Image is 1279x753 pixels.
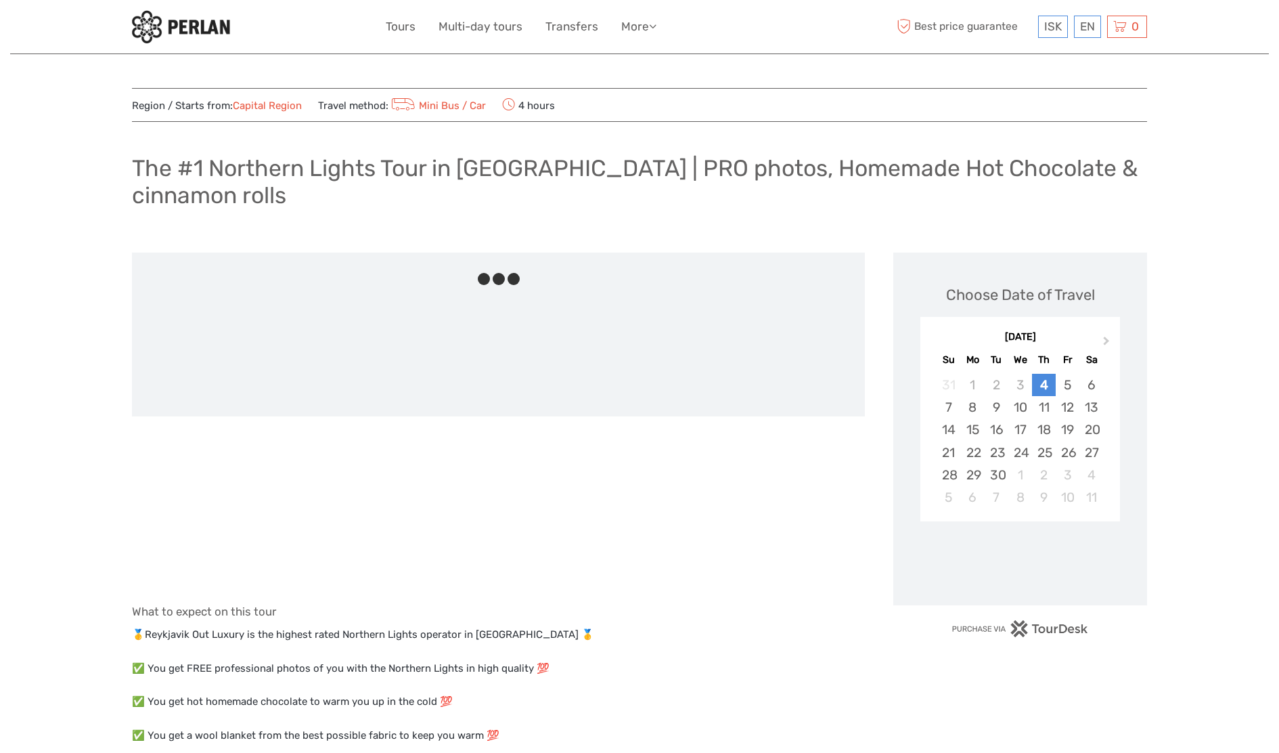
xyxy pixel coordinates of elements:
h1: The #1 Northern Lights Tour in [GEOGRAPHIC_DATA] | PRO photos, Homemade Hot Chocolate & cinnamon ... [132,154,1147,209]
div: Choose Friday, October 3rd, 2025 [1056,464,1079,486]
div: Choose Date of Travel [946,284,1095,305]
div: Choose Thursday, September 18th, 2025 [1032,418,1056,441]
span: Region / Starts from: [132,99,302,113]
span: 0 [1129,20,1141,33]
div: Choose Tuesday, September 30th, 2025 [985,464,1008,486]
div: Choose Friday, September 26th, 2025 [1056,442,1079,464]
p: ✅ You get hot homemade chocolate to warm you up in the cold 💯 [132,693,865,711]
div: Choose Wednesday, October 1st, 2025 [1008,464,1032,486]
div: Loading... [1016,556,1025,565]
div: Choose Wednesday, October 8th, 2025 [1008,486,1032,509]
div: Choose Thursday, October 2nd, 2025 [1032,464,1056,486]
div: Choose Monday, September 15th, 2025 [961,418,985,441]
span: Travel method: [318,95,486,114]
div: Choose Wednesday, September 10th, 2025 [1008,396,1032,418]
a: Mini Bus / Car [388,100,486,112]
div: Choose Monday, September 22nd, 2025 [961,442,985,464]
div: Choose Friday, September 5th, 2025 [1056,374,1079,396]
div: Th [1032,351,1056,369]
div: Not available Monday, September 1st, 2025 [961,374,985,396]
div: Choose Saturday, October 11th, 2025 [1079,486,1103,509]
div: Choose Thursday, September 25th, 2025 [1032,442,1056,464]
div: Choose Friday, September 19th, 2025 [1056,418,1079,441]
div: Choose Tuesday, September 9th, 2025 [985,396,1008,418]
p: 🥇Reykjavik Out Luxury is the highest rated Northern Lights operator in [GEOGRAPHIC_DATA] 🥇 [132,626,865,644]
div: Choose Sunday, September 21st, 2025 [937,442,960,464]
div: Choose Wednesday, September 24th, 2025 [1008,442,1032,464]
div: Choose Saturday, September 27th, 2025 [1079,442,1103,464]
div: Su [937,351,960,369]
div: Sa [1079,351,1103,369]
a: Multi-day tours [439,17,522,37]
span: ISK [1044,20,1062,33]
div: Choose Thursday, September 4th, 2025 [1032,374,1056,396]
div: Choose Tuesday, September 23rd, 2025 [985,442,1008,464]
div: [DATE] [920,330,1120,345]
div: Choose Sunday, September 28th, 2025 [937,464,960,486]
a: Capital Region [233,100,302,112]
div: Choose Sunday, September 7th, 2025 [937,396,960,418]
span: 4 hours [502,95,555,114]
button: Next Month [1097,334,1119,356]
a: Transfers [545,17,598,37]
div: month 2025-09 [924,374,1115,509]
p: ✅ You get FREE professional photos of you with the Northern Lights in high quality 💯 [132,660,865,678]
div: Choose Friday, September 12th, 2025 [1056,396,1079,418]
div: Not available Tuesday, September 2nd, 2025 [985,374,1008,396]
h4: What to expect on this tour [132,605,865,618]
div: Choose Monday, September 8th, 2025 [961,396,985,418]
div: Choose Tuesday, October 7th, 2025 [985,486,1008,509]
div: Choose Thursday, September 11th, 2025 [1032,396,1056,418]
a: Tours [386,17,416,37]
div: Choose Thursday, October 9th, 2025 [1032,486,1056,509]
a: More [621,17,656,37]
div: Not available Sunday, August 31st, 2025 [937,374,960,396]
div: Choose Saturday, October 4th, 2025 [1079,464,1103,486]
div: Fr [1056,351,1079,369]
div: Choose Tuesday, September 16th, 2025 [985,418,1008,441]
div: Choose Monday, September 29th, 2025 [961,464,985,486]
p: ✅ You get a wool blanket from the best possible fabric to keep you warm 💯 [132,727,865,745]
div: Choose Saturday, September 6th, 2025 [1079,374,1103,396]
div: Choose Wednesday, September 17th, 2025 [1008,418,1032,441]
div: Not available Wednesday, September 3rd, 2025 [1008,374,1032,396]
span: Best price guarantee [893,16,1035,38]
div: Choose Saturday, September 20th, 2025 [1079,418,1103,441]
div: We [1008,351,1032,369]
div: Mo [961,351,985,369]
div: Choose Monday, October 6th, 2025 [961,486,985,509]
div: Tu [985,351,1008,369]
img: 288-6a22670a-0f57-43d8-a107-52fbc9b92f2c_logo_small.jpg [132,10,230,43]
div: EN [1074,16,1101,38]
div: Choose Saturday, September 13th, 2025 [1079,396,1103,418]
div: Choose Sunday, October 5th, 2025 [937,486,960,509]
div: Choose Friday, October 10th, 2025 [1056,486,1079,509]
div: Choose Sunday, September 14th, 2025 [937,418,960,441]
img: PurchaseViaTourDesk.png [951,620,1089,637]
